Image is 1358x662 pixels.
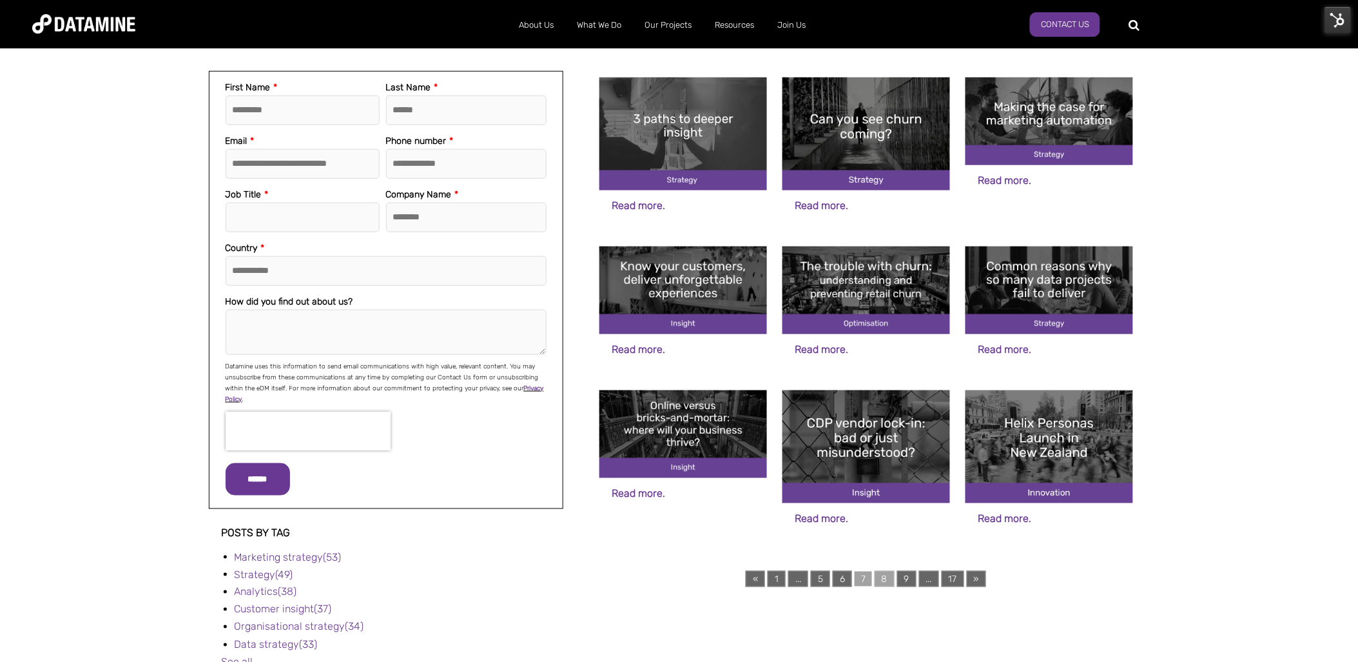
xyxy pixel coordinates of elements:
a: Read more. [795,343,849,356]
span: First Name [226,82,271,93]
a: Resources [703,8,766,42]
iframe: reCAPTCHA [226,412,391,450]
a: Read more. [612,199,666,212]
span: Phone number [386,135,447,146]
a: Read more. [978,174,1032,186]
a: 9 [897,571,917,587]
a: Our Projects [633,8,703,42]
img: Datamine [32,14,135,34]
a: Read more. [978,512,1032,525]
a: Customer insight(37) [235,603,332,616]
a: Data strategy(33) [235,639,318,651]
span: How did you find out about us? [226,296,353,307]
a: 6 [833,571,852,587]
a: 1 [768,571,786,587]
a: Read more. [978,343,1032,356]
a: Organisational strategy(34) [235,621,364,633]
a: About Us [507,8,565,42]
span: (53) [324,551,342,563]
a: 8 [875,571,895,587]
span: Last Name [386,82,431,93]
a: « [746,571,765,587]
span: (38) [278,586,297,598]
a: 17 [942,571,964,587]
span: Job Title [226,189,262,200]
a: Read more. [612,487,666,499]
a: » [967,571,986,587]
a: What We Do [565,8,633,42]
a: 5 [811,571,830,587]
span: (37) [315,603,332,616]
h3: Posts by Tag [222,527,583,539]
a: ... [788,571,808,587]
span: Post listing [209,512,261,525]
a: Marketing strategy(53) [235,551,342,563]
span: (33) [300,639,318,651]
a: ... [919,571,939,587]
a: 7 [855,572,872,587]
a: Analytics(38) [235,586,297,598]
p: Datamine uses this information to send email communications with high value, relevant content. Yo... [226,361,547,405]
span: (49) [276,568,293,581]
img: HubSpot Tools Menu Toggle [1324,6,1352,34]
a: Read more. [795,199,849,212]
span: Email [226,135,247,146]
a: Read more. [612,343,666,356]
a: Privacy Policy [226,385,544,403]
span: Company Name [386,189,452,200]
span: (34) [345,621,364,633]
span: Country [226,243,258,254]
a: Strategy(49) [235,568,293,581]
a: Read more. [795,512,849,525]
a: Join Us [766,8,817,42]
a: Contact Us [1030,12,1100,37]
